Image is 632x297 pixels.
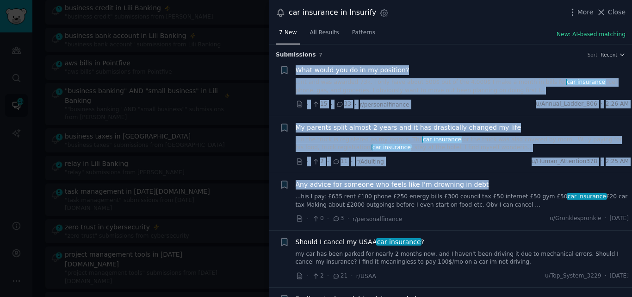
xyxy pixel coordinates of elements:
[608,7,626,17] span: Close
[550,215,601,223] span: u/Gronklespronkle
[349,25,378,44] a: Patterns
[276,51,316,59] span: Submission s
[296,78,629,95] a: ...nt and was awarded 73k. I only have about 500$ out of the 4,000$ I make a month in bills forca...
[276,25,300,44] a: 7 New
[336,100,351,108] span: 33
[332,272,347,280] span: 21
[545,272,601,280] span: u/Top_System_3229
[351,271,353,281] span: ·
[605,272,607,280] span: ·
[352,29,375,37] span: Patterns
[307,100,309,109] span: ·
[327,214,329,224] span: ·
[312,215,323,223] span: 0
[306,25,342,44] a: All Results
[532,158,597,166] span: u/Human_Attention378
[588,51,598,58] div: Sort
[279,29,297,37] span: 7 New
[310,29,339,37] span: All Results
[327,271,329,281] span: ·
[566,79,606,85] span: car insurance
[307,157,309,166] span: ·
[601,51,626,58] button: Recent
[353,216,402,222] span: r/personalfinance
[296,123,521,133] a: My parents split almost 2 years and it has drastically changed my life
[312,100,327,108] span: 15
[327,157,329,166] span: ·
[376,238,421,246] span: car insurance
[568,7,594,17] button: More
[332,215,344,223] span: 3
[351,157,353,166] span: ·
[296,136,629,152] a: ...n the truck is registered as my mom’s. Thecar insurancefor the truck was also covered by mom. ...
[296,237,425,247] span: Should I cancel my USAA ?
[567,193,607,200] span: car insurance
[347,214,349,224] span: ·
[312,272,323,280] span: 2
[296,250,629,266] a: my car has been parked for nearly 2 months now, and I haven't been driving it due to mechanical e...
[422,136,462,143] span: car insurance
[332,158,347,166] span: 11
[605,215,607,223] span: ·
[372,144,412,151] span: car insurance
[296,237,425,247] a: Should I cancel my USAAcar insurance?
[307,271,309,281] span: ·
[296,193,629,209] a: ...his I pay: £635 rent £100 phone £250 energy bills £300 council tax £50 internet £50 gym £50car...
[296,65,409,75] a: What would you do in my position?
[606,100,629,108] span: 2:26 AM
[536,100,597,108] span: u/Annual_Ladder_806
[610,215,629,223] span: [DATE]
[601,100,602,108] span: ·
[331,100,333,109] span: ·
[596,7,626,17] button: Close
[319,52,322,57] span: 7
[606,158,629,166] span: 2:25 AM
[356,273,376,279] span: r/USAA
[601,158,602,166] span: ·
[610,272,629,280] span: [DATE]
[312,158,323,166] span: 2
[601,51,617,58] span: Recent
[577,7,594,17] span: More
[289,7,376,19] div: car insurance in Insurify
[557,31,626,39] button: New: AI-based matching
[356,158,384,165] span: r/Adulting
[296,180,489,190] a: Any advice for someone who feels like I'm drowning in debt
[354,100,356,109] span: ·
[360,101,409,108] span: r/personalfinance
[307,214,309,224] span: ·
